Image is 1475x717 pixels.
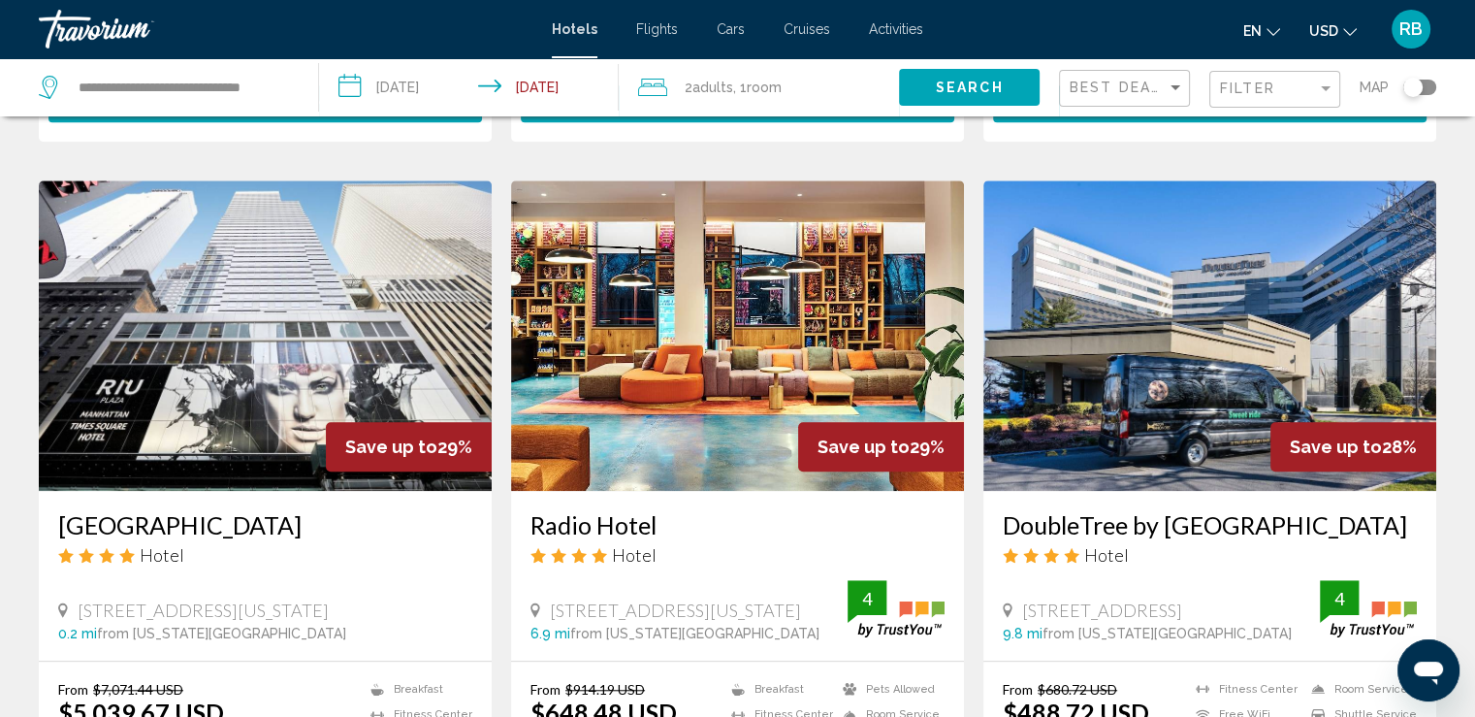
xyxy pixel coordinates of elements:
img: Hotel image [39,180,492,491]
button: Check-in date: Sep 29, 2025 Check-out date: Oct 3, 2025 [319,58,619,116]
a: [GEOGRAPHIC_DATA] [58,510,472,539]
span: From [1003,681,1033,698]
img: trustyou-badge.svg [848,580,945,637]
iframe: Button to launch messaging window [1397,639,1459,701]
button: User Menu [1386,9,1436,49]
span: Room [747,80,782,95]
span: [STREET_ADDRESS] [1022,600,1182,621]
li: Room Service [1301,681,1417,698]
li: Breakfast [361,681,472,698]
div: 29% [798,422,964,472]
a: Cruises [784,21,830,37]
img: Hotel image [511,180,964,491]
span: Hotel [140,544,184,566]
div: 4 [1320,587,1359,610]
button: Filter [1209,70,1340,110]
del: $914.19 USD [565,681,645,698]
button: Change language [1243,16,1280,45]
span: Save up to [1290,437,1382,457]
span: , 1 [733,74,782,101]
span: 9.8 mi [1003,626,1042,641]
span: from [US_STATE][GEOGRAPHIC_DATA] [97,626,346,641]
span: Best Deals [1070,80,1171,95]
div: 28% [1270,422,1436,472]
span: Save up to [818,437,910,457]
span: from [US_STATE][GEOGRAPHIC_DATA] [1042,626,1292,641]
span: 2 [685,74,733,101]
button: Travelers: 2 adults, 0 children [619,58,899,116]
a: Radio Hotel [530,510,945,539]
span: Save up to [345,437,437,457]
a: Cars [717,21,745,37]
a: DoubleTree by [GEOGRAPHIC_DATA] [1003,510,1417,539]
div: 4 star Hotel [530,544,945,566]
span: RB [1399,19,1423,39]
a: Activities [869,21,923,37]
button: Change currency [1309,16,1357,45]
span: [STREET_ADDRESS][US_STATE] [550,600,801,621]
li: Pets Allowed [833,681,945,698]
div: 29% [326,422,492,472]
span: From [58,681,88,698]
li: Breakfast [721,681,833,698]
a: Hotels [552,21,597,37]
a: Travorium [39,10,532,49]
span: Hotel [612,544,657,566]
span: Map [1360,74,1389,101]
img: trustyou-badge.svg [1320,580,1417,637]
button: Toggle map [1389,79,1436,96]
span: en [1243,23,1262,39]
span: USD [1309,23,1338,39]
mat-select: Sort by [1070,81,1184,97]
li: Fitness Center [1186,681,1301,698]
span: [STREET_ADDRESS][US_STATE] [78,600,329,621]
img: Hotel image [983,180,1436,491]
span: 0.2 mi [58,626,97,641]
a: Flights [636,21,678,37]
del: $680.72 USD [1038,681,1117,698]
div: 4 star Hotel [58,544,472,566]
div: 4 [848,587,886,610]
span: Search [936,81,1004,96]
span: 6.9 mi [530,626,570,641]
span: From [530,681,561,698]
del: $7,071.44 USD [93,681,183,698]
button: Search [899,69,1040,105]
span: Adults [692,80,733,95]
span: Filter [1220,81,1275,96]
span: Hotel [1084,544,1129,566]
span: from [US_STATE][GEOGRAPHIC_DATA] [570,626,819,641]
div: 4 star Hotel [1003,544,1417,566]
